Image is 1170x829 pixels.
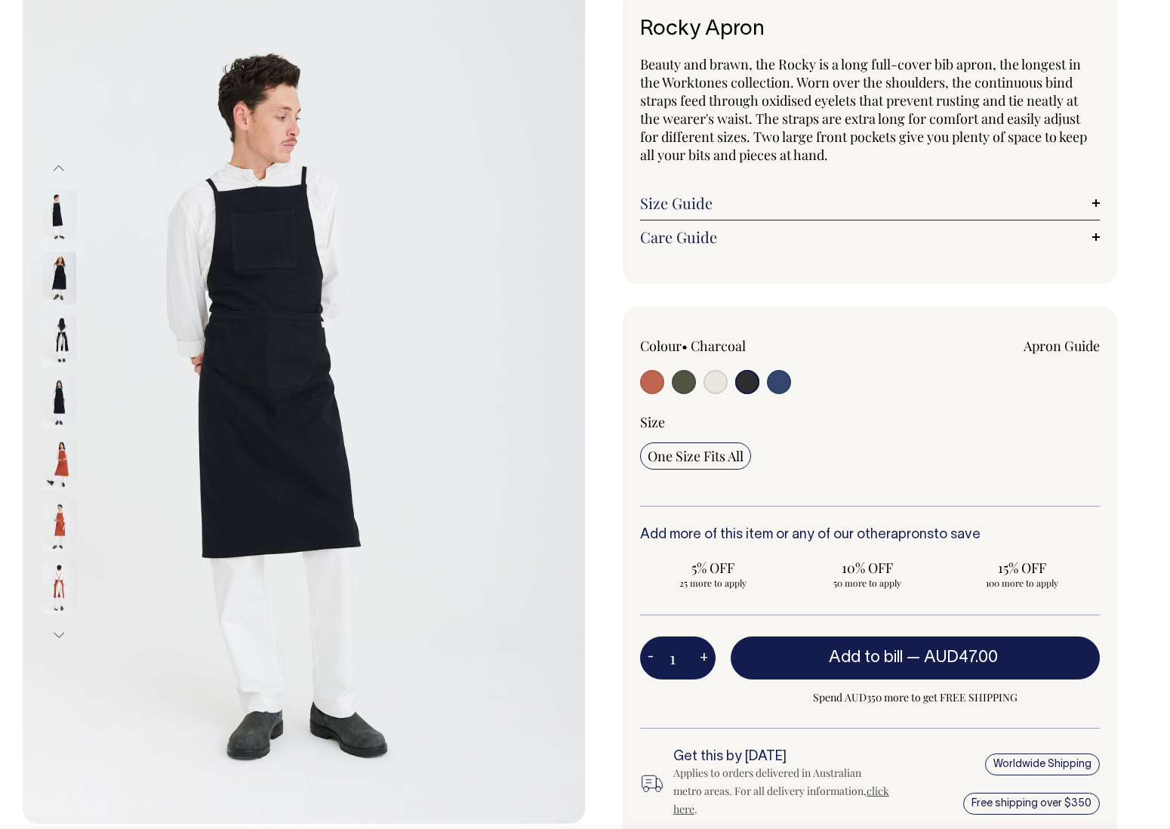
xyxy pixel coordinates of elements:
a: Care Guide [640,228,1100,246]
span: 100 more to apply [957,577,1088,589]
h6: Get this by [DATE] [673,750,891,765]
img: rust [42,437,76,490]
a: Apron Guide [1024,337,1100,355]
input: 15% OFF 100 more to apply [950,554,1095,593]
button: - [640,643,661,673]
img: rust [42,499,76,552]
div: Colour [640,337,824,355]
h1: Rocky Apron [640,18,1100,42]
input: 10% OFF 50 more to apply [795,554,941,593]
span: 25 more to apply [648,577,778,589]
span: 5% OFF [648,559,778,577]
img: charcoal [42,190,76,242]
button: + [692,643,716,673]
a: Size Guide [640,194,1100,212]
div: Applies to orders delivered in Australian metro areas. For all delivery information, . [673,764,891,818]
label: Charcoal [691,337,746,355]
img: charcoal [42,375,76,428]
span: 10% OFF [802,559,933,577]
span: 15% OFF [957,559,1088,577]
span: 50 more to apply [802,577,933,589]
span: — [907,650,1002,665]
input: 5% OFF 25 more to apply [640,554,786,593]
span: One Size Fits All [648,447,744,465]
img: rust [42,561,76,614]
button: Previous [48,152,70,186]
span: Beauty and brawn, the Rocky is a long full-cover bib apron, the longest in the Worktones collecti... [640,55,1087,164]
img: charcoal [42,251,76,304]
span: Spend AUD350 more to get FREE SHIPPING [731,689,1100,707]
img: charcoal [42,313,76,366]
span: • [682,337,688,355]
span: Add to bill [829,650,903,665]
a: aprons [891,529,934,541]
button: Next [48,618,70,652]
input: One Size Fits All [640,442,751,470]
span: AUD47.00 [924,650,998,665]
h6: Add more of this item or any of our other to save [640,528,1100,543]
div: Size [640,413,1100,431]
button: Add to bill —AUD47.00 [731,636,1100,679]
